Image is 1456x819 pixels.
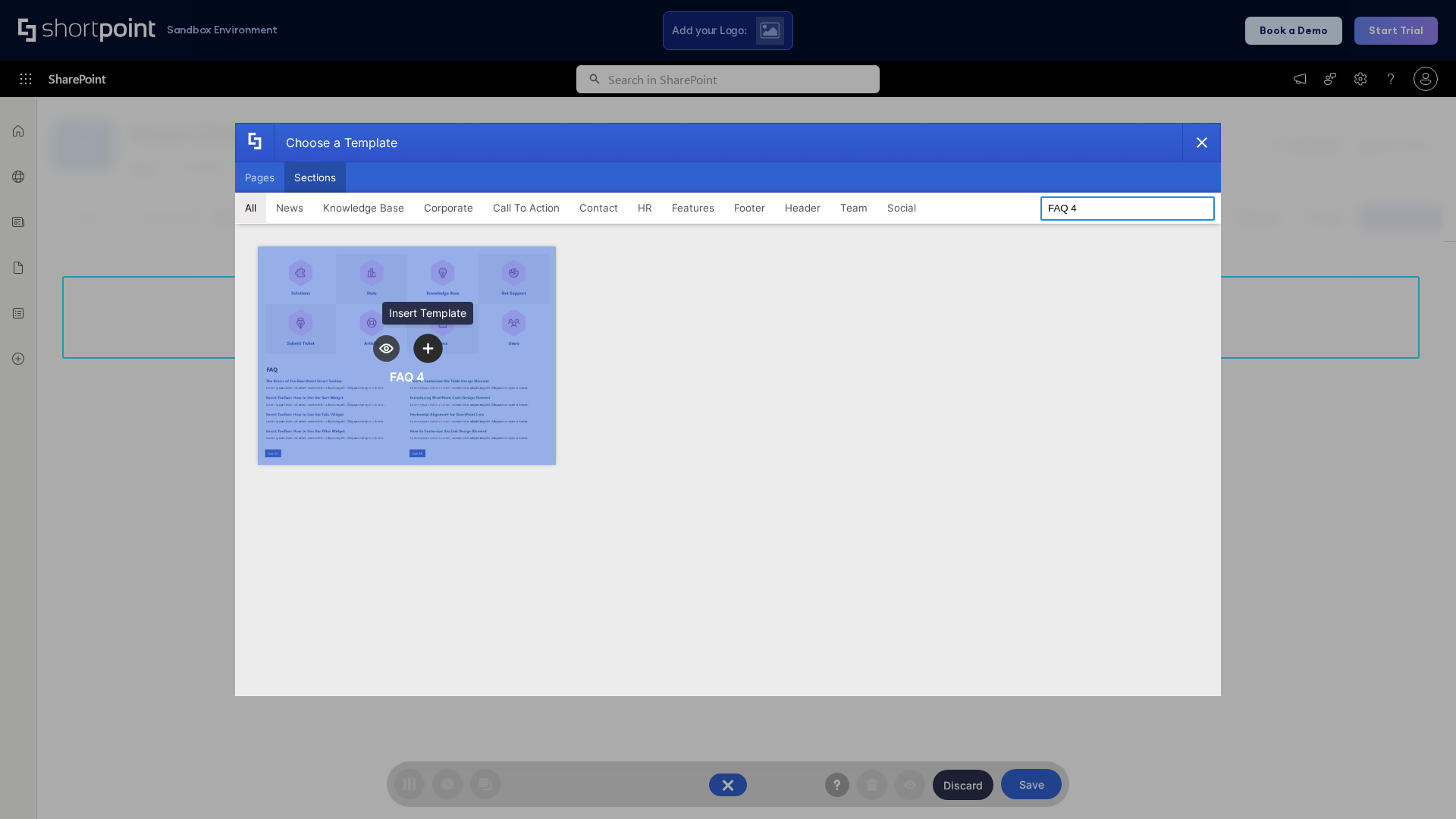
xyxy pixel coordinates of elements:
iframe: Chat Widget [1183,643,1456,819]
div: Choose a Template [274,124,397,162]
input: Search [1040,196,1215,221]
button: Knowledge Base [313,193,414,223]
button: Header [775,193,830,223]
button: News [266,193,313,223]
button: Footer [724,193,775,223]
button: Call To Action [483,193,570,223]
div: FAQ 4 [390,369,425,384]
button: Sections [284,162,346,193]
button: Social [877,193,926,223]
button: HR [628,193,662,223]
button: Pages [235,162,284,193]
div: template selector [235,123,1221,696]
button: Contact [570,193,628,223]
button: Features [662,193,724,223]
button: All [235,193,266,223]
button: Team [830,193,877,223]
button: Corporate [414,193,483,223]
